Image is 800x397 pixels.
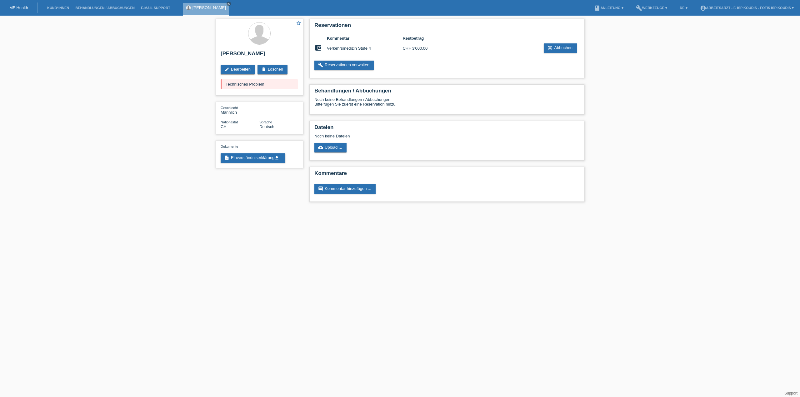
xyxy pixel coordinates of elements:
span: Dokumente [221,145,238,148]
span: Geschlecht [221,106,238,110]
h2: Dateien [314,124,579,134]
span: Schweiz [221,124,227,129]
a: editBearbeiten [221,65,255,74]
span: Nationalität [221,120,238,124]
i: star_border [296,20,302,26]
a: Support [784,391,797,395]
i: edit [224,67,229,72]
i: book [594,5,600,11]
a: close [227,2,231,6]
i: build [318,62,323,67]
a: star_border [296,20,302,27]
a: Kund*innen [44,6,72,10]
a: descriptionEinverständniserklärungget_app [221,153,285,163]
h2: Kommentare [314,170,579,180]
i: close [227,2,230,5]
a: add_shopping_cartAbbuchen [544,43,577,53]
h2: Behandlungen / Abbuchungen [314,88,579,97]
a: commentKommentar hinzufügen ... [314,184,376,194]
td: Verkehrsmedizin Stufe 4 [327,42,402,54]
a: buildWerkzeuge ▾ [633,6,671,10]
i: account_circle [700,5,706,11]
th: Kommentar [327,35,402,42]
div: Männlich [221,105,259,115]
a: cloud_uploadUpload ... [314,143,347,152]
i: cloud_upload [318,145,323,150]
i: account_balance_wallet [314,44,322,52]
span: Sprache [259,120,272,124]
i: description [224,155,229,160]
th: Restbetrag [402,35,440,42]
h2: Reservationen [314,22,579,32]
a: bookAnleitung ▾ [591,6,626,10]
div: Technisches Problem [221,79,298,89]
a: Behandlungen / Abbuchungen [72,6,138,10]
div: Noch keine Dateien [314,134,505,138]
div: Noch keine Behandlungen / Abbuchungen Bitte fügen Sie zuerst eine Reservation hinzu. [314,97,579,111]
i: add_shopping_cart [547,45,552,50]
a: account_circleArbeitsarzt - F. Ispikoudis - Fotis Ispikoudis ▾ [697,6,797,10]
a: DE ▾ [677,6,690,10]
td: CHF 3'000.00 [402,42,440,54]
h2: [PERSON_NAME] [221,51,298,60]
i: delete [261,67,266,72]
i: comment [318,186,323,191]
a: E-Mail Support [138,6,173,10]
span: Deutsch [259,124,274,129]
a: buildReservationen verwalten [314,61,374,70]
i: build [636,5,642,11]
i: get_app [274,155,279,160]
a: MF Health [9,5,28,10]
a: [PERSON_NAME] [192,5,226,10]
a: deleteLöschen [257,65,287,74]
